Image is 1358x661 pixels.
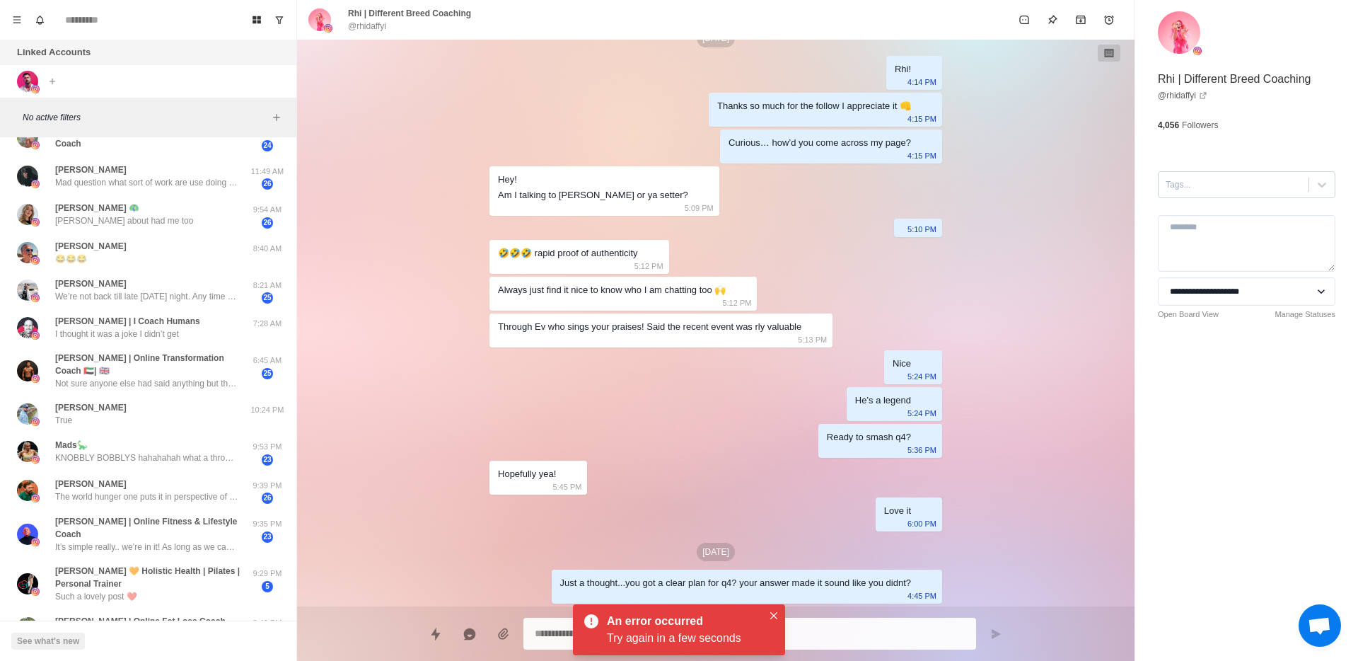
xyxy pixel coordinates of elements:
button: See what's new [11,633,85,650]
div: 🤣🤣🤣 rapid proof of authenticity [498,246,638,261]
p: 5:12 PM [722,295,751,311]
div: Try again in a few seconds [607,630,762,647]
div: Always just find it nice to know who I am chatting too 🙌 [498,282,726,298]
button: Board View [245,8,268,31]
img: picture [17,71,38,92]
p: KNOBBLY BOBBLYS hahahahah what a throwback they are elite [55,452,239,464]
p: [DATE] [697,543,735,561]
img: picture [31,294,40,302]
a: Manage Statuses [1275,309,1335,321]
p: 11:49 AM [250,166,285,178]
p: 4:14 PM [907,74,936,90]
button: Show unread conversations [268,8,291,31]
button: Pin [1038,6,1067,34]
span: 23 [262,454,273,466]
p: [PERSON_NAME] | Online Fitness & Lifestyle Coach [55,515,250,541]
p: Such a lovely post ❤️ [55,590,137,603]
img: picture [17,280,38,301]
p: [PERSON_NAME] [55,163,127,176]
div: Curious… how’d you come across my page? [729,135,911,151]
p: [PERSON_NAME] [55,240,127,253]
p: 4,056 [1158,119,1179,132]
p: [PERSON_NAME] | Online Transformation Coach 🇦🇪| 🇬🇧 [55,352,250,377]
p: True [55,414,72,427]
img: picture [17,617,38,638]
p: 9:39 PM [250,480,285,492]
p: Followers [1182,119,1218,132]
button: Add filters [268,109,285,126]
p: 9:53 PM [250,441,285,453]
button: Send message [982,620,1010,648]
button: Close [765,607,782,624]
img: picture [31,587,40,596]
img: picture [17,441,38,462]
p: 😂😂😂 [55,253,87,265]
div: An error occurred [607,613,757,630]
span: 26 [262,493,273,504]
img: picture [17,573,38,594]
button: Add account [44,73,61,90]
p: [PERSON_NAME] [55,401,127,414]
img: picture [31,538,40,546]
img: picture [324,24,332,33]
img: picture [31,455,40,464]
p: 5:10 PM [907,222,936,237]
img: picture [17,524,38,545]
p: 7:28 AM [250,318,285,330]
button: Mark as unread [1010,6,1038,34]
p: 8:49 PM [250,617,285,629]
button: Menu [6,8,28,31]
button: Add media [489,620,518,648]
p: [PERSON_NAME] | I Coach Humans [55,315,200,328]
img: picture [31,85,40,93]
p: 9:35 PM [250,518,285,530]
div: Nice [893,356,911,372]
img: picture [17,317,38,338]
p: 4:15 PM [907,148,936,163]
p: 9:29 PM [250,568,285,580]
p: 5:24 PM [907,406,936,421]
span: 25 [262,368,273,379]
div: Ready to smash q4? [827,430,911,445]
p: [PERSON_NAME] | Physique•Performance Coach [55,125,250,150]
button: Add reminder [1095,6,1123,34]
p: Rhi | Different Breed Coaching [348,7,471,20]
img: picture [17,242,38,263]
span: 24 [262,140,273,151]
button: Notifications [28,8,51,31]
p: 6:00 PM [907,516,936,531]
p: Rhi | Different Breed Coaching [1158,71,1311,88]
div: Just a thought...you got a clear plan for q4? your answer made it sound like you didnt? [560,575,911,591]
span: 26 [262,217,273,229]
p: 6:45 AM [250,355,285,367]
div: Thanks so much for the follow I appreciate it 👊 [717,98,911,114]
a: @rhidaffyi [1158,89,1207,102]
img: picture [1193,47,1202,55]
div: Open chat [1299,604,1341,647]
p: [PERSON_NAME] [55,277,127,290]
img: picture [31,374,40,383]
div: Hey! Am I talking to [PERSON_NAME] or ya setter? [498,172,688,203]
span: 5 [262,581,273,592]
img: picture [1158,11,1200,54]
p: 4:45 PM [907,588,936,604]
img: picture [17,360,38,381]
p: 8:21 AM [250,280,285,292]
img: picture [17,204,38,225]
span: 26 [262,178,273,190]
p: 10:24 PM [250,404,285,416]
div: Through Ev who sings your praises! Said the recent event was rly valuable [498,319,801,335]
img: picture [31,218,40,226]
button: Quick replies [422,620,450,648]
img: picture [31,141,40,149]
p: No active filters [23,111,268,124]
img: picture [31,494,40,502]
span: 23 [262,531,273,543]
p: 5:12 PM [634,258,663,274]
img: picture [31,180,40,188]
p: [PERSON_NAME] 🧡 Holistic Health | Pilates | Personal Trainer [55,565,250,590]
p: The world hunger one puts it in perspective of how much of a cunt he is! [55,490,239,503]
p: Not sure anyone else had said anything but thought it was worth mentioning [55,377,239,390]
p: [PERSON_NAME] 🦚 [55,202,139,214]
p: [PERSON_NAME] | Online Fat Loss Coach [55,615,226,628]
